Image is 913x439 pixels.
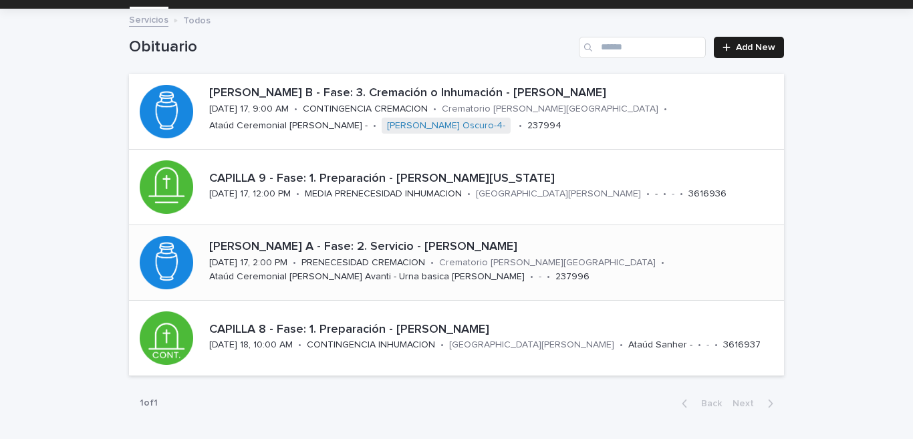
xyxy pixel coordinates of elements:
[387,120,505,132] a: [PERSON_NAME] Oscuro-4-
[664,104,667,115] p: •
[439,257,656,269] p: Crematorio [PERSON_NAME][GEOGRAPHIC_DATA]
[303,104,428,115] p: CONTINGENCIA CREMACION
[723,339,761,351] p: 3616937
[449,339,614,351] p: [GEOGRAPHIC_DATA][PERSON_NAME]
[129,37,573,57] h1: Obituario
[129,387,168,420] p: 1 of 1
[301,257,425,269] p: PRENECESIDAD CREMACION
[579,37,706,58] input: Search
[209,188,291,200] p: [DATE] 17, 12:00 PM
[620,339,623,351] p: •
[655,188,658,200] p: -
[714,37,784,58] a: Add New
[688,188,727,200] p: 3616936
[736,43,775,52] span: Add New
[727,398,784,410] button: Next
[373,120,376,132] p: •
[661,257,664,269] p: •
[209,86,779,101] p: [PERSON_NAME] B - Fase: 3. Cremación o Inhumación - [PERSON_NAME]
[209,104,289,115] p: [DATE] 17, 9:00 AM
[519,120,522,132] p: •
[539,271,541,283] p: -
[693,399,722,408] span: Back
[129,11,168,27] a: Servicios
[706,339,709,351] p: -
[294,104,297,115] p: •
[547,271,550,283] p: •
[129,150,784,225] a: CAPILLA 9 - Fase: 1. Preparación - [PERSON_NAME][US_STATE][DATE] 17, 12:00 PM•MEDIA PRENECESIDAD ...
[209,323,779,337] p: CAPILLA 8 - Fase: 1. Preparación - [PERSON_NAME]
[209,120,368,132] p: Ataúd Ceremonial [PERSON_NAME] -
[698,339,701,351] p: •
[680,188,683,200] p: •
[527,120,561,132] p: 237994
[183,12,211,27] p: Todos
[733,399,762,408] span: Next
[555,271,590,283] p: 237996
[293,257,296,269] p: •
[209,172,779,186] p: CAPILLA 9 - Fase: 1. Preparación - [PERSON_NAME][US_STATE]
[476,188,641,200] p: [GEOGRAPHIC_DATA][PERSON_NAME]
[440,339,444,351] p: •
[129,225,784,301] a: [PERSON_NAME] A - Fase: 2. Servicio - [PERSON_NAME][DATE] 17, 2:00 PM•PRENECESIDAD CREMACION•Crem...
[298,339,301,351] p: •
[129,74,784,150] a: [PERSON_NAME] B - Fase: 3. Cremación o Inhumación - [PERSON_NAME][DATE] 17, 9:00 AM•CONTINGENCIA ...
[307,339,435,351] p: CONTINGENCIA INHUMACION
[209,257,287,269] p: [DATE] 17, 2:00 PM
[209,271,525,283] p: Ataúd Ceremonial [PERSON_NAME] Avanti - Urna basica [PERSON_NAME]
[442,104,658,115] p: Crematorio [PERSON_NAME][GEOGRAPHIC_DATA]
[671,398,727,410] button: Back
[296,188,299,200] p: •
[714,339,718,351] p: •
[209,240,779,255] p: [PERSON_NAME] A - Fase: 2. Servicio - [PERSON_NAME]
[646,188,650,200] p: •
[209,339,293,351] p: [DATE] 18, 10:00 AM
[467,188,471,200] p: •
[430,257,434,269] p: •
[530,271,533,283] p: •
[672,188,674,200] p: -
[628,339,692,351] p: Ataúd Sanher -
[433,104,436,115] p: •
[305,188,462,200] p: MEDIA PRENECESIDAD INHUMACION
[663,188,666,200] p: •
[129,301,784,376] a: CAPILLA 8 - Fase: 1. Preparación - [PERSON_NAME][DATE] 18, 10:00 AM•CONTINGENCIA INHUMACION•[GEOG...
